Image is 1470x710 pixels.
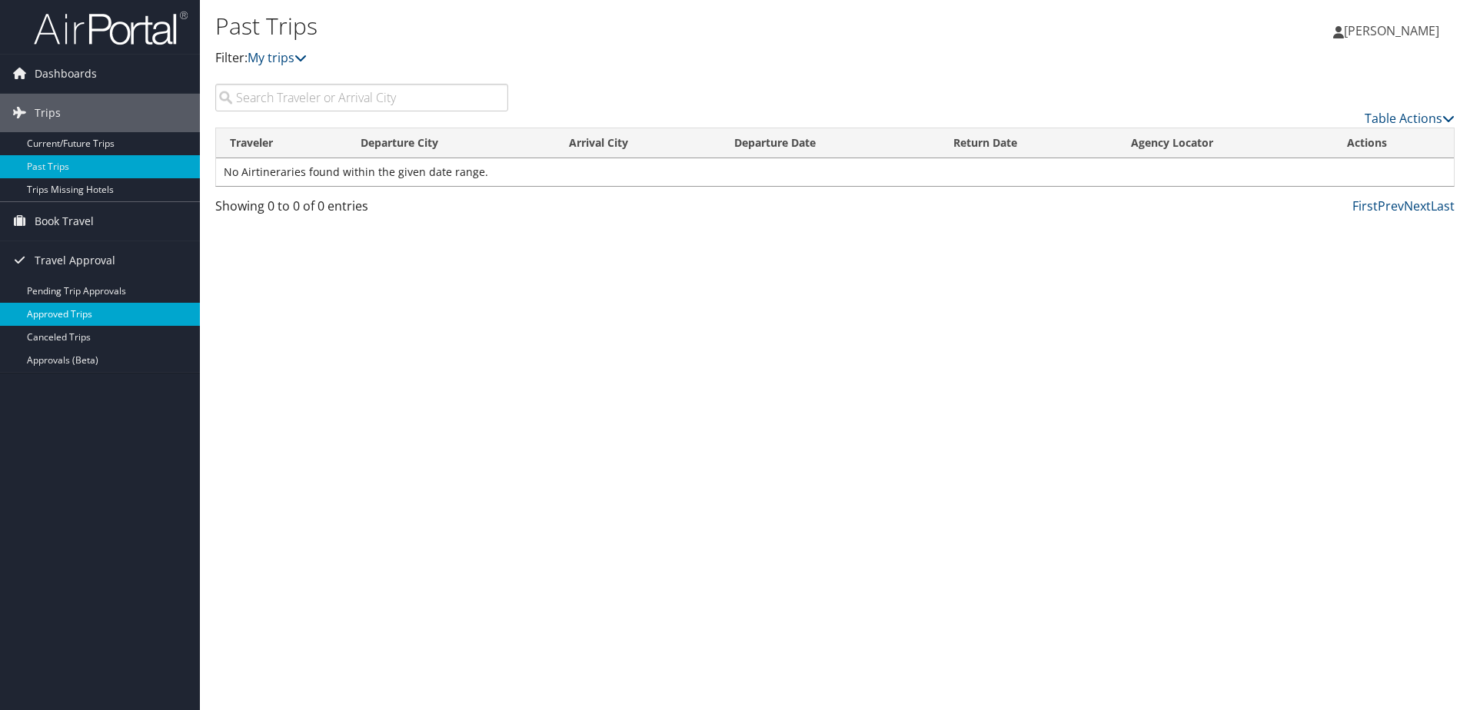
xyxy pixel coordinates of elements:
[555,128,720,158] th: Arrival City: activate to sort column ascending
[216,158,1454,186] td: No Airtineraries found within the given date range.
[347,128,555,158] th: Departure City: activate to sort column ascending
[1344,22,1439,39] span: [PERSON_NAME]
[215,197,508,223] div: Showing 0 to 0 of 0 entries
[215,48,1042,68] p: Filter:
[720,128,939,158] th: Departure Date: activate to sort column ascending
[1117,128,1333,158] th: Agency Locator: activate to sort column ascending
[215,10,1042,42] h1: Past Trips
[34,10,188,46] img: airportal-logo.png
[35,55,97,93] span: Dashboards
[1378,197,1404,214] a: Prev
[1404,197,1431,214] a: Next
[35,241,115,280] span: Travel Approval
[1365,110,1455,127] a: Table Actions
[940,128,1117,158] th: Return Date: activate to sort column ascending
[1352,197,1378,214] a: First
[35,202,94,241] span: Book Travel
[1333,128,1454,158] th: Actions
[1333,8,1455,54] a: [PERSON_NAME]
[35,94,61,132] span: Trips
[215,84,508,111] input: Search Traveler or Arrival City
[248,49,307,66] a: My trips
[216,128,347,158] th: Traveler: activate to sort column ascending
[1431,197,1455,214] a: Last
